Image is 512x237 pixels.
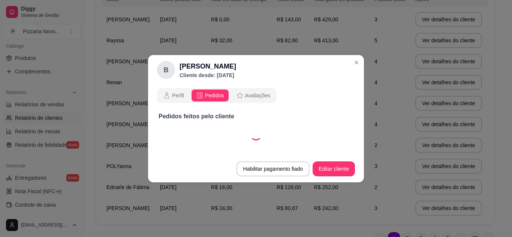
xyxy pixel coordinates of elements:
[180,72,236,79] p: Cliente desde: [DATE]
[157,61,175,79] div: B
[172,92,184,99] span: Perfil
[313,161,355,176] button: Editar cliente
[350,57,362,69] button: Close
[250,128,262,140] div: Loading
[205,92,224,99] span: Pedidos
[159,112,353,121] p: Pedidos feitos pelo cliente
[245,92,270,99] span: Avaliações
[180,61,236,72] h2: [PERSON_NAME]
[157,88,276,103] div: opções
[157,88,355,103] div: opções
[237,161,310,176] button: Habilitar pagamento fiado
